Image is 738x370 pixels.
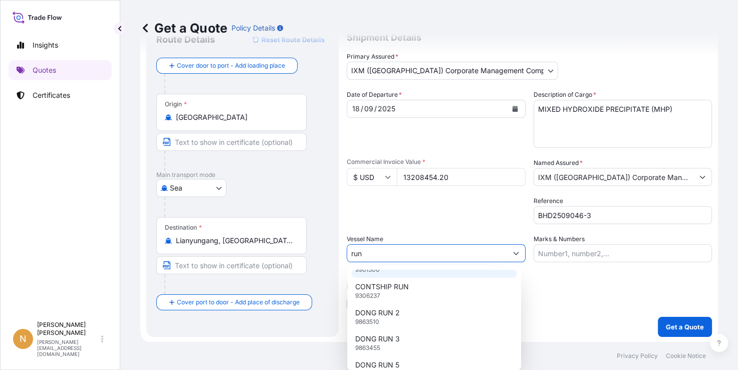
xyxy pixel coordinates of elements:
p: [PERSON_NAME][EMAIL_ADDRESS][DOMAIN_NAME] [37,339,99,357]
span: Cover port to door - Add place of discharge [177,297,300,307]
span: Sea [170,183,182,193]
input: Text to appear on certificate [156,256,307,274]
p: Certificates [33,90,70,100]
label: Description of Cargo [534,90,596,100]
p: 9306237 [355,292,380,300]
label: Marks & Numbers [534,234,585,244]
input: Number1, number2,... [534,244,712,262]
p: [PERSON_NAME] [PERSON_NAME] [37,321,99,337]
span: Commercial Invoice Value [347,158,526,166]
p: 9863455 [355,344,380,352]
p: DONG RUN 3 [355,334,400,344]
p: DONG RUN 5 [355,360,399,370]
span: Primary Assured [347,52,398,62]
p: CONTSHIP RUN [355,282,409,292]
div: day, [351,103,361,115]
p: Letter of Credit [347,282,712,290]
p: Policy Details [231,23,275,33]
div: Origin [165,100,187,108]
div: Destination [165,224,202,232]
p: 9961300 [355,266,380,274]
input: Type amount [397,168,526,186]
span: IXM ([GEOGRAPHIC_DATA]) Corporate Management Company Limited [351,66,544,76]
label: Reference [534,196,563,206]
input: Type to search vessel name or IMO [347,244,507,262]
p: Get a Quote [666,322,704,332]
div: year, [377,103,396,115]
p: Privacy Policy [617,352,658,360]
label: Named Assured [534,158,583,168]
span: N [20,334,27,344]
div: month, [363,103,374,115]
span: Cover door to port - Add loading place [177,61,285,71]
p: Get a Quote [140,20,227,36]
span: Date of Departure [347,90,402,100]
input: Full name [534,168,694,186]
div: / [374,103,377,115]
p: Insights [33,40,58,50]
input: Origin [176,112,294,122]
p: 9863510 [355,318,379,326]
button: Calendar [507,101,523,117]
p: Cookie Notice [666,352,706,360]
input: Text to appear on certificate [156,133,307,151]
p: Main transport mode [156,171,329,179]
p: DONG RUN 2 [355,308,400,318]
p: Quotes [33,65,56,75]
div: / [361,103,363,115]
input: Your internal reference [534,206,712,224]
label: Vessel Name [347,234,383,244]
input: Destination [176,236,294,246]
button: Select transport [156,179,226,197]
button: Show suggestions [507,244,525,262]
button: Show suggestions [693,168,711,186]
